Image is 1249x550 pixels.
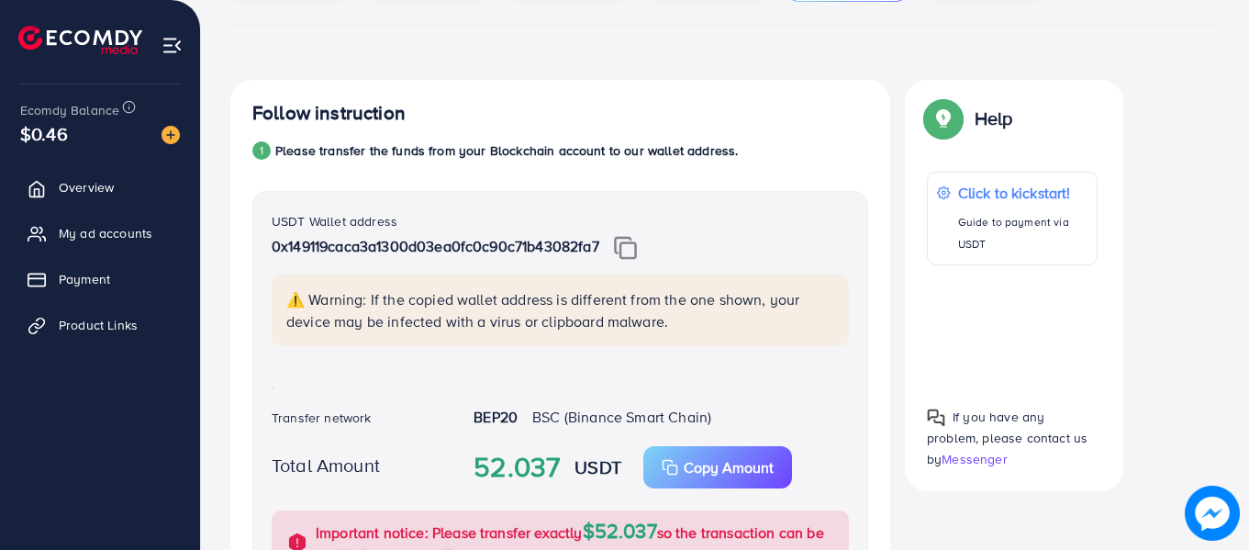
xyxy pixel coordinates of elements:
span: $0.46 [20,120,68,147]
span: Ecomdy Balance [20,101,119,119]
h4: Follow instruction [252,102,406,125]
strong: USDT [574,454,621,480]
p: Copy Amount [684,456,774,478]
span: Payment [59,270,110,288]
button: Copy Amount [643,446,792,488]
span: $52.037 [583,516,657,544]
img: Popup guide [927,409,945,427]
label: Total Amount [272,452,380,478]
div: 1 [252,141,271,160]
label: Transfer network [272,409,372,427]
p: Guide to payment via USDT [958,211,1087,255]
p: Click to kickstart! [958,182,1087,204]
p: 0x149119caca3a1300d03ea0fc0c90c71b43082fa7 [272,235,849,260]
img: image [1185,486,1240,541]
span: BSC (Binance Smart Chain) [532,407,711,427]
img: img [614,236,637,260]
span: My ad accounts [59,224,152,242]
span: Overview [59,178,114,196]
a: Payment [14,261,186,297]
label: USDT Wallet address [272,212,397,230]
img: menu [162,35,183,56]
strong: 52.037 [474,447,560,488]
p: Help [975,107,1013,129]
a: My ad accounts [14,215,186,252]
a: Overview [14,169,186,206]
a: Product Links [14,307,186,343]
p: Please transfer the funds from your Blockchain account to our wallet address. [275,140,738,162]
img: image [162,126,180,144]
img: Popup guide [927,102,960,135]
img: logo [18,26,142,54]
p: ⚠️ Warning: If the copied wallet address is different from the one shown, your device may be infe... [286,288,838,332]
span: Product Links [59,316,138,334]
span: Messenger [942,450,1007,468]
strong: BEP20 [474,407,518,427]
span: If you have any problem, please contact us by [927,408,1087,468]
